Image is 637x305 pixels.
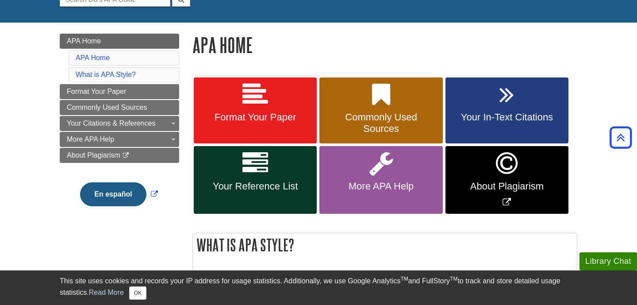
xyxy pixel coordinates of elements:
span: More APA Help [67,135,114,143]
span: More APA Help [326,181,436,192]
a: More APA Help [319,146,442,214]
span: Your In-Text Citations [452,112,562,123]
a: Your Citations & References [60,116,179,131]
i: This link opens in a new window [122,153,130,158]
span: About Plagiarism [67,151,120,159]
h2: What is APA Style? [193,233,577,257]
h1: APA Home [192,34,577,56]
a: More APA Help [60,132,179,147]
span: Commonly Used Sources [67,104,147,111]
sup: TM [450,276,457,282]
a: Format Your Paper [194,77,317,144]
div: Guide Page Menu [60,34,179,221]
button: En español [80,182,146,206]
button: Close [129,286,146,300]
span: Format Your Paper [67,88,126,95]
a: Read More [89,289,124,296]
a: Link opens in new window [445,146,568,214]
a: Your Reference List [194,146,317,214]
span: Your Citations & References [67,120,155,127]
a: What is APA Style? [76,71,136,78]
span: Commonly Used Sources [326,112,436,135]
a: APA Home [60,34,179,49]
a: Back to Top [606,131,635,143]
a: Link opens in new window [78,190,160,198]
a: Commonly Used Sources [60,100,179,115]
span: APA Home [67,37,101,45]
a: APA Home [76,54,110,62]
span: Your Reference List [200,181,310,192]
span: About Plagiarism [452,181,562,192]
span: Format Your Paper [200,112,310,123]
button: Library Chat [579,252,637,270]
a: Commonly Used Sources [319,77,442,144]
a: About Plagiarism [60,148,179,163]
div: This site uses cookies and records your IP address for usage statistics. Additionally, we use Goo... [60,276,577,300]
sup: TM [400,276,408,282]
a: Your In-Text Citations [445,77,568,144]
a: Format Your Paper [60,84,179,99]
